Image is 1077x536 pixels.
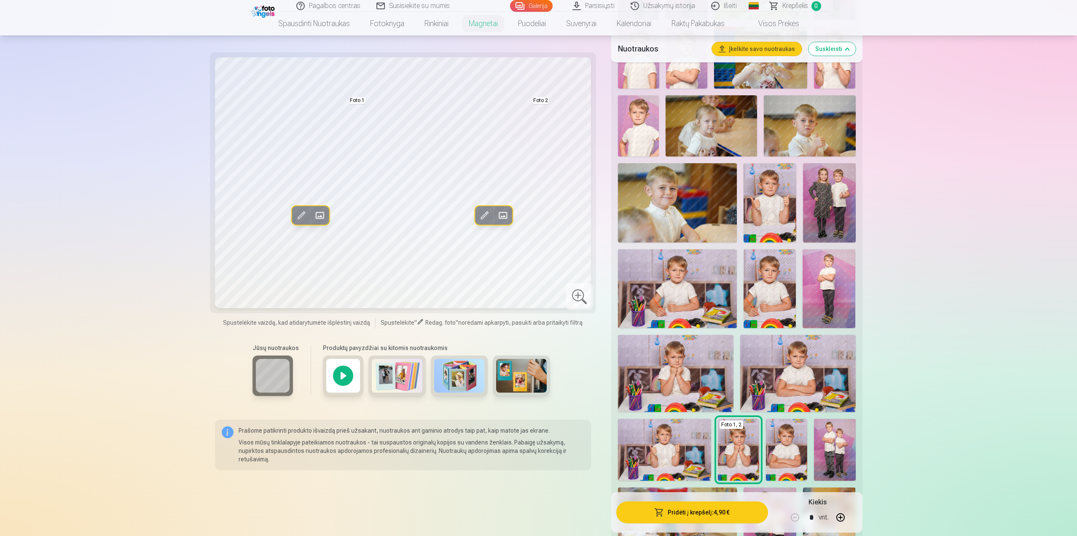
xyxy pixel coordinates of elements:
[239,438,585,463] p: Visos mūsų tinklalapyje pateikiamos nuotraukos - tai suspaustos originalų kopijos su vandens ženk...
[607,12,661,35] a: Kalendoriai
[268,12,360,35] a: Spausdinti nuotraukas
[251,3,277,18] img: /fa2
[811,1,821,11] span: 0
[508,12,556,35] a: Puodeliai
[782,1,808,11] span: Krepšelis
[414,12,459,35] a: Rinkiniai
[661,12,735,35] a: Raktų pakabukas
[616,501,768,523] button: Pridėti į krepšelį:4,90 €
[425,319,456,326] span: Redag. foto
[239,426,585,435] p: Prašome patikrinti produkto išvaizdą prieš užsakant, nuotraukos ant gaminio atrodys taip pat, kai...
[735,12,809,35] a: Visos prekės
[252,344,299,352] h6: Jūsų nuotraukos
[556,12,607,35] a: Suvenyrai
[720,420,743,429] div: Foto 1, 2
[414,319,417,326] span: "
[618,43,705,55] h5: Nuotraukos
[458,319,583,326] span: norėdami apkarpyti, pasukti arba pritaikyti filtrą
[381,319,414,326] span: Spustelėkite
[819,507,829,528] div: vnt.
[808,42,856,56] button: Suskleisti
[808,497,827,507] h5: Kiekis
[712,42,802,56] button: Įkelkite savo nuotraukas
[223,318,370,327] span: Spustelėkite vaizdą, kad atidarytumėte išplėstinį vaizdą
[456,319,458,326] span: "
[459,12,508,35] a: Magnetai
[320,344,553,352] h6: Produktų pavyzdžiai su kitomis nuotraukomis
[360,12,414,35] a: Fotoknyga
